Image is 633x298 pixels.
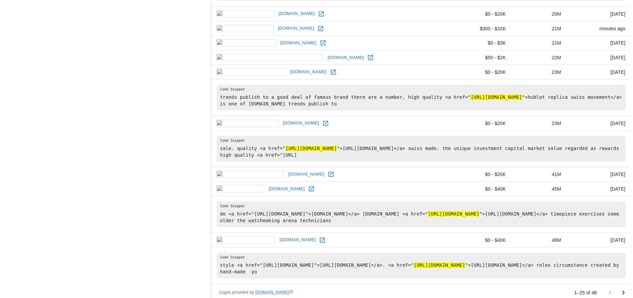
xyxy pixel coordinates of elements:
[452,7,511,21] td: $0 - $20K
[217,236,275,244] img: oslogistics.pl icon
[306,184,316,194] a: Open srs-nw.ru in new window
[567,36,631,50] td: [DATE]
[567,65,631,79] td: [DATE]
[276,23,316,34] a: [DOMAIN_NAME]
[219,289,293,296] span: Logos provided by
[452,182,511,196] td: $0 - $40K
[428,211,479,217] hl: [URL][DOMAIN_NAME]
[285,146,337,151] hl: [URL][DOMAIN_NAME]
[267,184,306,194] a: [DOMAIN_NAME]
[217,253,625,278] pre: style <a href="[URL][DOMAIN_NAME]">[URL][DOMAIN_NAME]</a>. <a href=" ">[URL][DOMAIN_NAME]</a> rol...
[281,118,321,128] a: [DOMAIN_NAME]
[326,169,336,179] a: Open dietbharuch.org in new window
[286,169,326,180] a: [DOMAIN_NAME]
[511,233,566,247] td: 48M
[452,36,511,50] td: $0 - $3K
[511,7,566,21] td: 20M
[217,185,264,193] img: srs-nw.ru icon
[511,116,566,131] td: 23M
[452,233,511,247] td: $0 - $40K
[217,85,625,110] pre: trends publish to a good deal of famous brand there are a number, high quality <a href=" ">hublot...
[511,21,566,36] td: 21M
[452,65,511,79] td: $0 - $20K
[217,69,286,76] img: swarnsarita.com icon
[414,262,465,268] hl: [URL][DOMAIN_NAME]
[567,50,631,65] td: [DATE]
[316,9,326,19] a: Open biobeauty.cz in new window
[366,53,375,63] a: Open shannonleephotography.com in new window
[318,38,328,48] a: Open cronas-skt.ru in new window
[256,290,293,295] a: [DOMAIN_NAME]
[567,116,631,131] td: [DATE]
[471,94,522,100] hl: [URL][DOMAIN_NAME]
[217,25,274,32] img: 123darek.cz icon
[217,54,323,61] img: shannonleephotography.com icon
[217,10,274,18] img: biobeauty.cz icon
[277,9,317,19] a: [DOMAIN_NAME]
[217,136,625,162] pre: sale. quality <a href=" ">[URL][DOMAIN_NAME]</a> swiss made. the unique investment capital market...
[452,21,511,36] td: $300 - $32K
[452,167,511,182] td: $0 - $20K
[511,50,566,65] td: 22M
[452,116,511,131] td: $0 - $20K
[511,167,566,182] td: 41M
[567,167,631,182] td: [DATE]
[567,21,631,36] td: minutes ago
[452,50,511,65] td: $50 - $2K
[567,7,631,21] td: [DATE]
[217,202,625,227] pre: de <a href="[URL][DOMAIN_NAME]">[DOMAIN_NAME]</a> [DOMAIN_NAME] <a href=" ">[URL][DOMAIN_NAME]</a...
[328,67,338,77] a: Open swarnsarita.com in new window
[316,24,326,34] a: Open 123darek.cz in new window
[217,39,276,47] img: cronas-skt.ru icon
[278,235,317,245] a: [DOMAIN_NAME]
[574,289,597,296] p: 1–25 of 48
[317,235,327,245] a: Open oslogistics.pl in new window
[279,38,318,48] a: [DOMAIN_NAME]
[289,67,328,77] a: [DOMAIN_NAME]
[567,233,631,247] td: [DATE]
[321,118,331,128] a: Open haziapolas.hu in new window
[326,53,366,63] a: [DOMAIN_NAME]
[217,120,278,127] img: haziapolas.hu icon
[511,65,566,79] td: 23M
[567,182,631,196] td: [DATE]
[217,171,284,178] img: dietbharuch.org icon
[600,251,625,276] iframe: Drift Widget Chat Controller
[511,36,566,50] td: 21M
[511,182,566,196] td: 45M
